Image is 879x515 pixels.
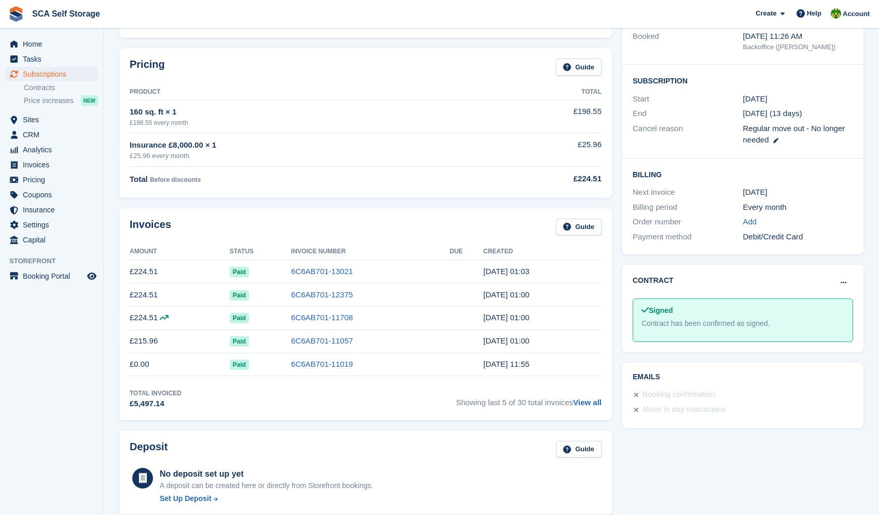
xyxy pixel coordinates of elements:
[291,313,353,322] a: 6C6AB701-11708
[130,84,486,101] th: Product
[641,305,844,316] div: Signed
[643,389,715,401] div: Booking confirmation
[5,67,98,81] a: menu
[130,175,148,183] span: Total
[23,233,85,247] span: Capital
[230,360,249,370] span: Paid
[24,96,74,106] span: Price increases
[633,108,743,120] div: End
[5,269,98,283] a: menu
[130,219,171,236] h2: Invoices
[23,173,85,187] span: Pricing
[150,176,201,183] span: Before discounts
[160,493,373,504] a: Set Up Deposit
[9,256,103,266] span: Storefront
[24,83,98,93] a: Contracts
[5,112,98,127] a: menu
[24,95,98,106] a: Price increases NEW
[633,93,743,105] div: Start
[23,203,85,217] span: Insurance
[756,8,776,19] span: Create
[633,123,743,146] div: Cancel reason
[483,267,529,276] time: 2025-09-14 00:03:41 UTC
[5,188,98,202] a: menu
[743,187,854,198] div: [DATE]
[130,106,486,118] div: 160 sq. ft × 1
[291,336,353,345] a: 6C6AB701-11057
[130,398,182,410] div: £5,497.14
[641,318,844,329] div: Contract has been confirmed as signed.
[23,127,85,142] span: CRM
[291,360,353,368] a: 6C6AB701-11019
[23,218,85,232] span: Settings
[483,290,529,299] time: 2025-08-14 00:00:35 UTC
[160,493,212,504] div: Set Up Deposit
[483,360,529,368] time: 2025-06-12 10:55:30 UTC
[573,398,602,407] a: View all
[633,75,853,85] h2: Subscription
[843,9,870,19] span: Account
[130,441,168,458] h2: Deposit
[23,188,85,202] span: Coupons
[130,389,182,398] div: Total Invoiced
[483,244,602,260] th: Created
[5,233,98,247] a: menu
[456,389,602,410] span: Showing last 5 of 30 total invoices
[81,95,98,106] div: NEW
[743,42,854,52] div: Backoffice ([PERSON_NAME])
[743,93,768,105] time: 2023-07-14 00:00:00 UTC
[5,173,98,187] a: menu
[5,127,98,142] a: menu
[130,244,230,260] th: Amount
[743,216,757,228] a: Add
[23,67,85,81] span: Subscriptions
[743,109,802,118] span: [DATE] (13 days)
[743,31,854,42] div: [DATE] 11:26 AM
[230,336,249,347] span: Paid
[130,353,230,376] td: £0.00
[23,142,85,157] span: Analytics
[5,218,98,232] a: menu
[486,173,602,185] div: £224.51
[483,313,529,322] time: 2025-07-14 00:00:23 UTC
[633,202,743,213] div: Billing period
[130,330,230,353] td: £215.96
[23,37,85,51] span: Home
[633,187,743,198] div: Next invoice
[633,373,853,381] h2: Emails
[483,336,529,345] time: 2025-06-14 00:00:15 UTC
[5,158,98,172] a: menu
[5,37,98,51] a: menu
[130,260,230,283] td: £224.51
[486,133,602,167] td: £25.96
[23,112,85,127] span: Sites
[556,219,602,236] a: Guide
[450,244,483,260] th: Due
[633,31,743,52] div: Booked
[230,313,249,323] span: Paid
[5,52,98,66] a: menu
[130,306,230,330] td: £224.51
[23,52,85,66] span: Tasks
[486,100,602,133] td: £198.55
[28,5,104,22] a: SCA Self Storage
[633,216,743,228] div: Order number
[130,139,486,151] div: Insurance £8,000.00 × 1
[130,151,486,161] div: £25.96 every month
[130,283,230,307] td: £224.51
[643,404,726,416] div: Move in day instructions
[291,244,450,260] th: Invoice Number
[160,468,373,480] div: No deposit set up yet
[130,118,486,127] div: £198.55 every month
[230,244,291,260] th: Status
[230,290,249,301] span: Paid
[556,59,602,76] a: Guide
[86,270,98,282] a: Preview store
[633,231,743,243] div: Payment method
[130,59,165,76] h2: Pricing
[291,290,353,299] a: 6C6AB701-12375
[5,203,98,217] a: menu
[8,6,24,22] img: stora-icon-8386f47178a22dfd0bd8f6a31ec36ba5ce8667c1dd55bd0f319d3a0aa187defe.svg
[633,169,853,179] h2: Billing
[831,8,841,19] img: Sam Chapman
